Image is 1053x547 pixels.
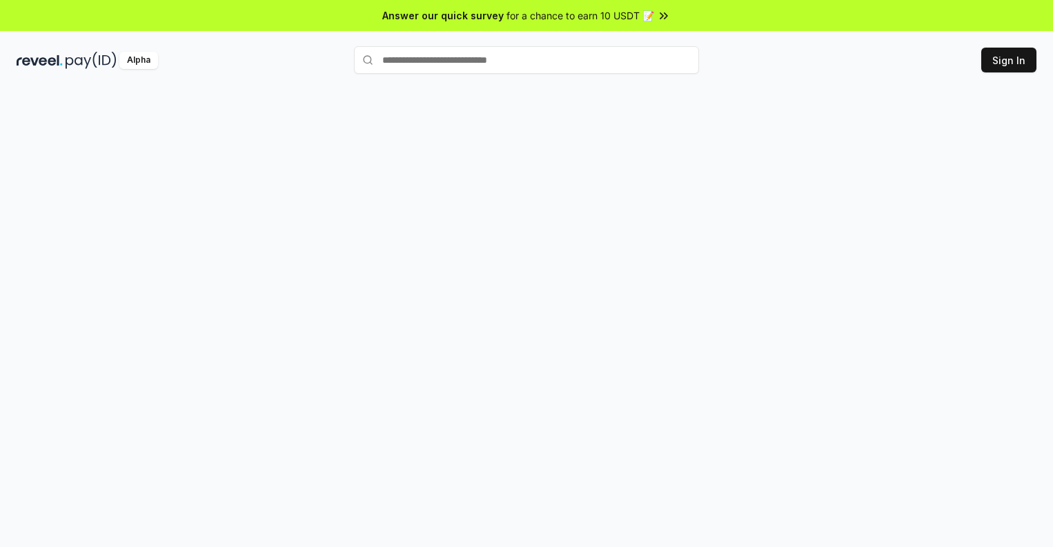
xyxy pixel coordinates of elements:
[506,8,654,23] span: for a chance to earn 10 USDT 📝
[382,8,504,23] span: Answer our quick survey
[119,52,158,69] div: Alpha
[17,52,63,69] img: reveel_dark
[981,48,1036,72] button: Sign In
[66,52,117,69] img: pay_id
